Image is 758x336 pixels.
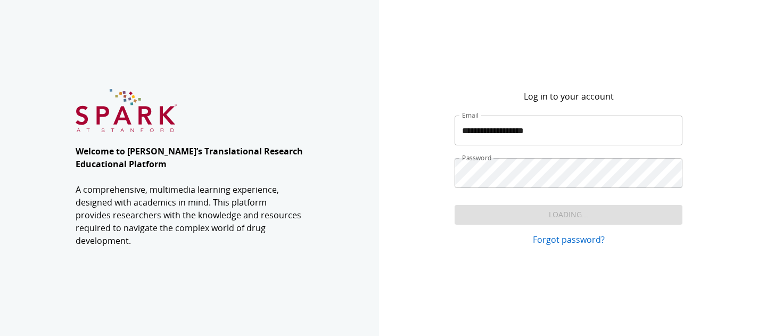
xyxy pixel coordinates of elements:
p: A comprehensive, multimedia learning experience, designed with academics in mind. This platform p... [76,183,303,247]
label: Password [462,153,492,162]
p: Log in to your account [524,90,614,103]
label: Email [462,111,479,120]
p: Welcome to [PERSON_NAME]’s Translational Research Educational Platform [76,145,303,170]
img: SPARK at Stanford [76,89,177,132]
a: Forgot password? [455,233,682,246]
